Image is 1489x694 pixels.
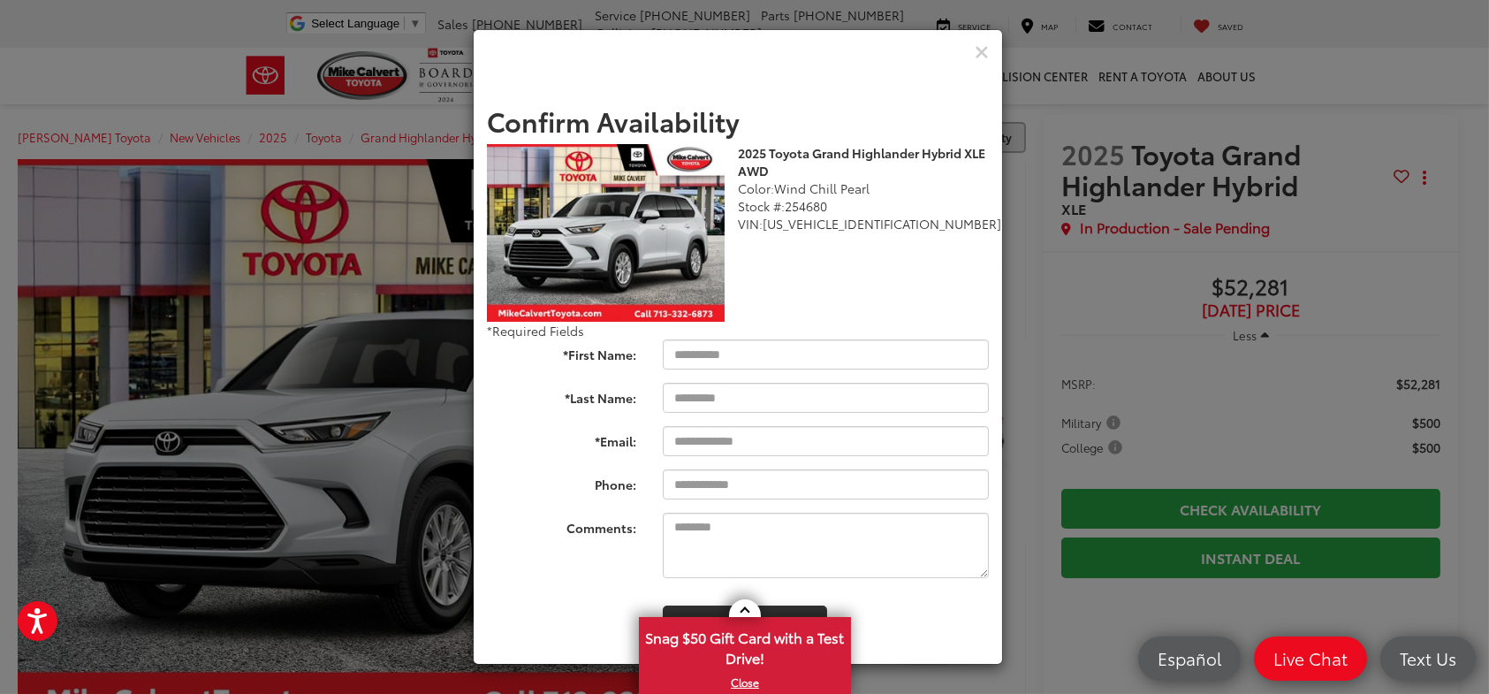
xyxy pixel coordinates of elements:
[474,469,650,493] label: Phone:
[487,144,725,323] img: 2025 Toyota Grand Highlander Hybrid XLE AWD
[738,215,763,233] span: VIN:
[774,179,870,197] span: Wind Chill Pearl
[487,322,584,339] span: *Required Fields
[1391,647,1465,669] span: Text Us
[641,619,849,673] span: Snag $50 Gift Card with a Test Drive!
[1380,637,1476,681] a: Text Us
[474,513,650,537] label: Comments:
[474,383,650,407] label: *Last Name:
[763,215,1001,233] span: [US_VEHICLE_IDENTIFICATION_NUMBER]
[738,144,985,179] b: 2025 Toyota Grand Highlander Hybrid XLE AWD
[738,197,785,215] span: Stock #:
[738,179,774,197] span: Color:
[785,197,827,215] span: 254680
[487,106,989,135] h2: Confirm Availability
[1265,647,1356,669] span: Live Chat
[474,339,650,363] label: *First Name:
[1254,637,1367,681] a: Live Chat
[1138,637,1241,681] a: Español
[474,426,650,450] label: *Email:
[1149,647,1230,669] span: Español
[975,42,989,62] button: Close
